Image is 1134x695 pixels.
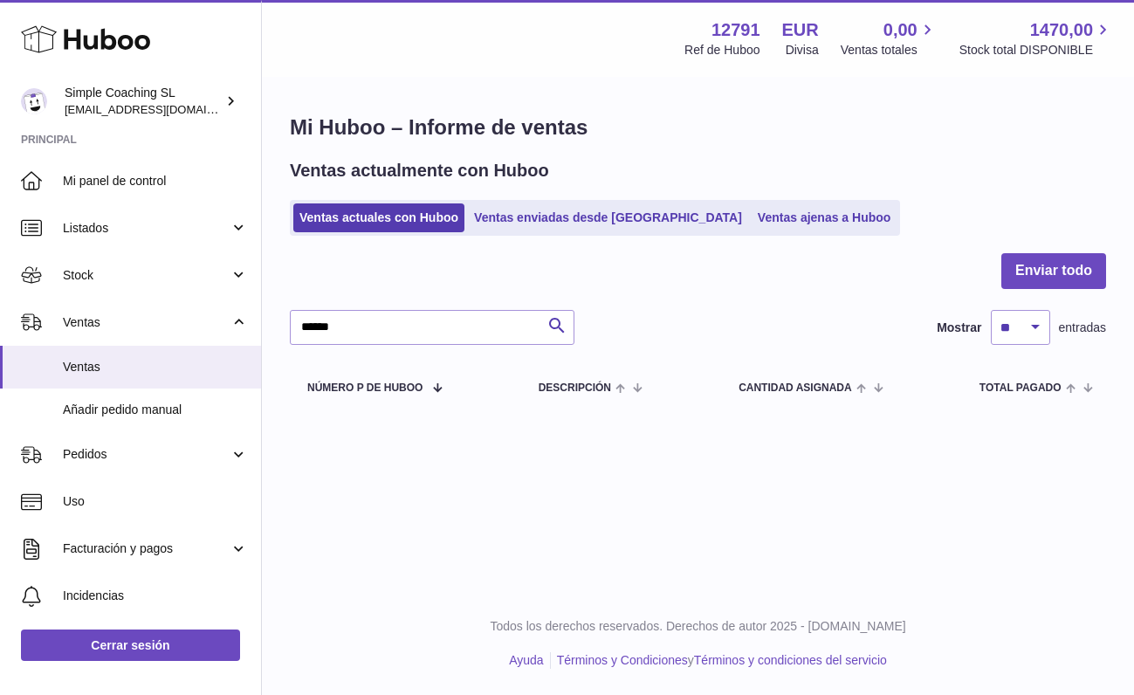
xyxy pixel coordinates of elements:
[684,42,759,58] div: Ref de Huboo
[21,630,240,661] a: Cerrar sesión
[711,18,760,42] strong: 12791
[21,88,47,114] img: info@simplecoaching.es
[739,382,852,394] span: Cantidad ASIGNADA
[65,102,257,116] span: [EMAIL_ADDRESS][DOMAIN_NAME]
[63,173,248,189] span: Mi panel de control
[65,85,222,118] div: Simple Coaching SL
[551,652,887,669] li: y
[468,203,748,232] a: Ventas enviadas desde [GEOGRAPHIC_DATA]
[63,446,230,463] span: Pedidos
[786,42,819,58] div: Divisa
[694,653,887,667] a: Términos y condiciones del servicio
[63,220,230,237] span: Listados
[841,42,938,58] span: Ventas totales
[539,382,611,394] span: Descripción
[959,42,1113,58] span: Stock total DISPONIBLE
[782,18,819,42] strong: EUR
[63,588,248,604] span: Incidencias
[509,653,543,667] a: Ayuda
[959,18,1113,58] a: 1470,00 Stock total DISPONIBLE
[752,203,897,232] a: Ventas ajenas a Huboo
[63,402,248,418] span: Añadir pedido manual
[883,18,918,42] span: 0,00
[1059,320,1106,336] span: entradas
[979,382,1062,394] span: Total pagado
[290,159,549,182] h2: Ventas actualmente con Huboo
[290,114,1106,141] h1: Mi Huboo – Informe de ventas
[63,267,230,284] span: Stock
[307,382,423,394] span: número P de Huboo
[63,314,230,331] span: Ventas
[63,540,230,557] span: Facturación y pagos
[63,359,248,375] span: Ventas
[276,618,1120,635] p: Todos los derechos reservados. Derechos de autor 2025 - [DOMAIN_NAME]
[1001,253,1106,289] button: Enviar todo
[1030,18,1093,42] span: 1470,00
[557,653,688,667] a: Términos y Condiciones
[63,493,248,510] span: Uso
[841,18,938,58] a: 0,00 Ventas totales
[293,203,464,232] a: Ventas actuales con Huboo
[937,320,981,336] label: Mostrar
